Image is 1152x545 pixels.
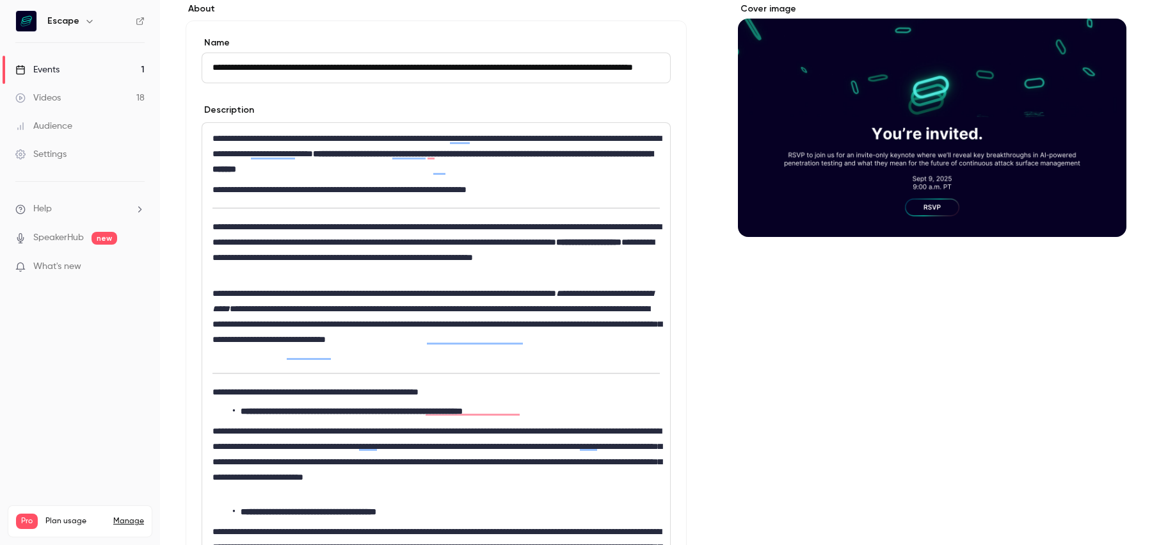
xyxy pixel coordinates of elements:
label: About [186,3,687,15]
span: new [92,232,117,245]
span: Help [33,202,52,216]
div: Audience [15,120,72,133]
h6: Escape [47,15,79,28]
div: Settings [15,148,67,161]
section: Cover image [738,3,1126,237]
img: Escape [16,11,36,31]
a: SpeakerHub [33,231,84,245]
label: Cover image [738,3,1126,15]
iframe: Noticeable Trigger [129,261,145,273]
div: Videos [15,92,61,104]
a: Manage [113,516,144,526]
span: Pro [16,514,38,529]
span: What's new [33,260,81,273]
label: Name [202,37,671,49]
label: Description [202,104,254,117]
div: Events [15,63,60,76]
span: Plan usage [45,516,106,526]
li: help-dropdown-opener [15,202,145,216]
